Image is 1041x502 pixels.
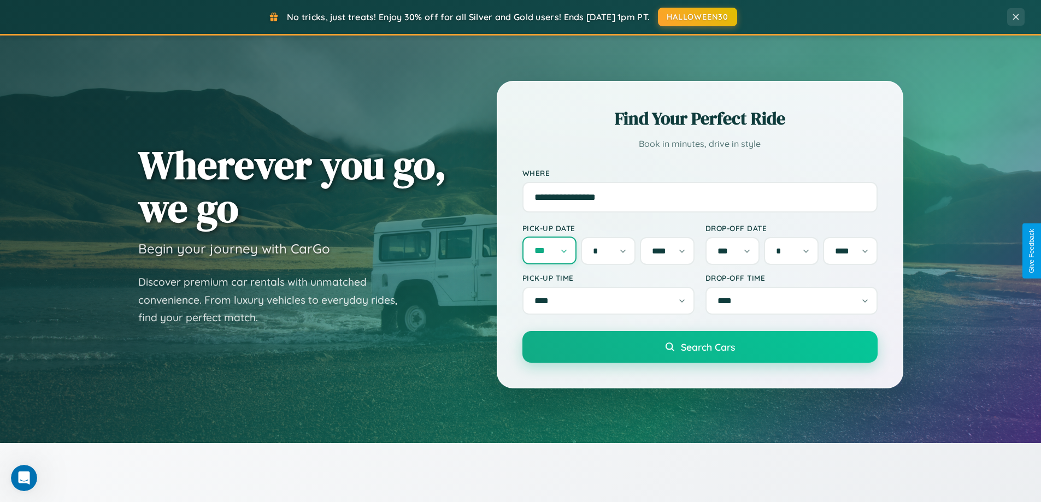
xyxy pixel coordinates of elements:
label: Pick-up Time [522,273,695,282]
label: Pick-up Date [522,223,695,233]
label: Where [522,168,878,178]
iframe: Intercom live chat [11,465,37,491]
h1: Wherever you go, we go [138,143,446,229]
p: Book in minutes, drive in style [522,136,878,152]
p: Discover premium car rentals with unmatched convenience. From luxury vehicles to everyday rides, ... [138,273,411,327]
h3: Begin your journey with CarGo [138,240,330,257]
div: Give Feedback [1028,229,1036,273]
h2: Find Your Perfect Ride [522,107,878,131]
label: Drop-off Date [705,223,878,233]
button: HALLOWEEN30 [658,8,737,26]
button: Search Cars [522,331,878,363]
span: No tricks, just treats! Enjoy 30% off for all Silver and Gold users! Ends [DATE] 1pm PT. [287,11,650,22]
label: Drop-off Time [705,273,878,282]
span: Search Cars [681,341,735,353]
